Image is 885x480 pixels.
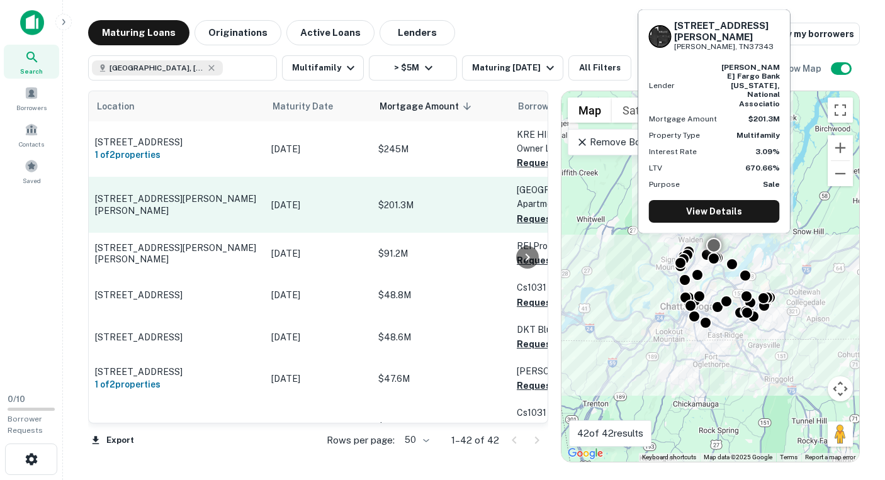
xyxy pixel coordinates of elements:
span: Contacts [19,139,44,149]
p: $48.8M [378,288,504,302]
p: [STREET_ADDRESS] [95,289,259,301]
button: Maturing Loans [88,20,189,45]
img: Google [565,445,606,462]
h6: 1 of 2 properties [95,148,259,162]
p: [STREET_ADDRESS][PERSON_NAME][PERSON_NAME] [95,242,259,265]
div: 0 0 [561,91,859,462]
p: $47.6M [378,372,504,386]
p: [DATE] [271,420,366,434]
span: Mortgage Amount [380,99,475,114]
p: [PERSON_NAME], TN37343 [674,41,780,53]
p: Property Type [649,130,700,141]
strong: $201.3M [748,114,780,123]
p: [STREET_ADDRESS][PERSON_NAME][PERSON_NAME] [95,193,259,216]
a: Borrowers [4,81,59,115]
p: [STREET_ADDRESS] [95,366,259,377]
p: Remove Boundary [576,135,670,150]
p: $48.6M [378,330,504,344]
a: Report a map error [805,454,855,460]
button: Originations [194,20,281,45]
p: 1–42 of 42 [451,433,499,448]
button: Active Loans [286,20,375,45]
p: [DATE] [271,198,366,212]
p: [STREET_ADDRESS][PERSON_NAME] [95,421,259,433]
p: Mortgage Amount [649,113,717,125]
p: [DATE] [271,372,366,386]
iframe: Chat Widget [822,379,885,440]
button: Multifamily [282,55,364,81]
p: LTV [649,162,662,174]
div: 50 [400,431,431,449]
button: Show street map [568,98,612,123]
h6: 1 of 2 properties [95,377,259,391]
span: [GEOGRAPHIC_DATA], [GEOGRAPHIC_DATA], [GEOGRAPHIC_DATA] [110,62,204,74]
div: Maturing [DATE] [472,60,558,75]
button: Keyboard shortcuts [642,453,696,462]
a: Search [4,45,59,79]
button: Zoom out [828,161,853,186]
a: View Details [649,200,780,223]
button: Show satellite imagery [612,98,674,123]
p: [DATE] [271,288,366,302]
span: Saved [23,176,41,186]
h6: Show Map [777,62,823,75]
p: 42 of 42 results [577,426,643,441]
img: capitalize-icon.png [20,10,44,35]
h6: [STREET_ADDRESS][PERSON_NAME] [674,20,780,43]
button: All Filters [568,55,631,81]
span: Borrowers [16,103,47,113]
span: Search [20,66,43,76]
button: Toggle fullscreen view [828,98,853,123]
p: Interest Rate [649,146,697,157]
p: $245M [378,142,504,156]
p: Lender [649,80,675,91]
p: Rows per page: [327,433,395,448]
button: > $5M [369,55,457,81]
p: $201.3M [378,198,504,212]
th: Location [89,91,265,121]
button: Map camera controls [828,376,853,401]
button: Lenders [380,20,455,45]
p: [STREET_ADDRESS] [95,137,259,148]
a: Contacts [4,118,59,152]
span: Borrower Requests [8,415,43,435]
p: [DATE] [271,142,366,156]
p: $37.6M [378,420,504,434]
p: [DATE] [271,247,366,260]
button: Export [88,431,137,450]
th: Borrower Name [510,91,649,121]
p: [DATE] [271,330,366,344]
span: Maturity Date [273,99,349,114]
strong: 670.66% [745,164,780,172]
th: Mortgage Amount [372,91,510,121]
button: Zoom in [828,135,853,160]
span: 0 / 10 [8,394,25,404]
a: Terms [780,454,798,460]
button: Maturing [DATE] [462,55,563,81]
a: Open this area in Google Maps (opens a new window) [565,445,606,462]
a: View my borrowers [760,23,860,45]
p: $91.2M [378,247,504,260]
strong: 3.09% [755,147,780,156]
a: Saved [4,154,59,188]
span: Location [96,99,135,114]
strong: Multifamily [736,131,780,140]
th: Maturity Date [265,91,372,121]
strong: Sale [763,180,780,189]
span: Map data ©2025 Google [704,454,772,460]
p: Purpose [649,179,680,190]
p: [STREET_ADDRESS] [95,332,259,343]
strong: [PERSON_NAME] fargo bank [US_STATE], national associatio [721,63,780,108]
